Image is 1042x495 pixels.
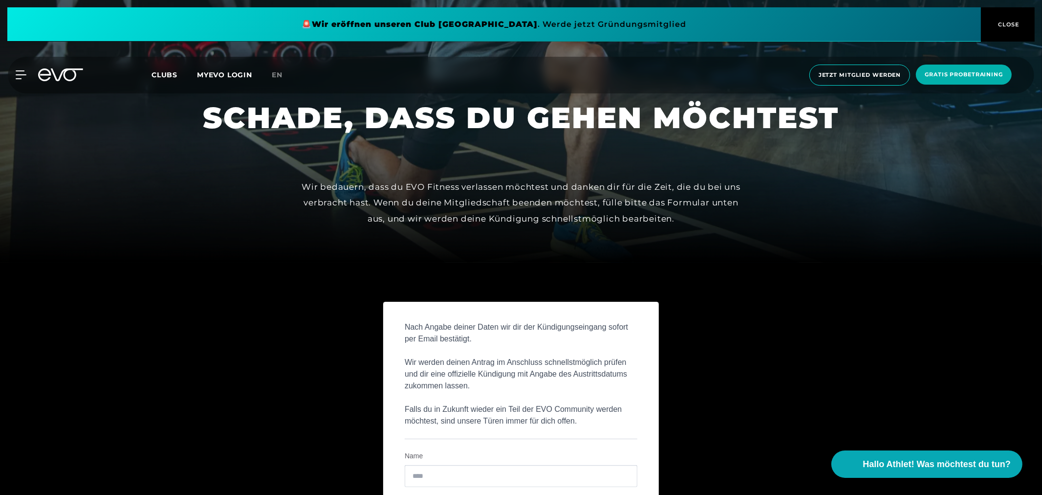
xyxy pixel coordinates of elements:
[272,70,282,79] span: en
[405,451,637,461] label: Name
[301,179,741,226] div: Wir bedauern, dass du EVO Fitness verlassen möchtest und danken dir für die Zeit, die du bei uns ...
[197,70,252,79] a: MYEVO LOGIN
[272,69,294,81] a: en
[863,458,1011,471] span: Hallo Athlet! Was möchtest du tun?
[981,7,1035,42] button: CLOSE
[152,70,177,79] span: Clubs
[913,65,1015,86] a: Gratis Probetraining
[405,321,637,427] p: Nach Angabe deiner Daten wir dir der Kündigungseingang sofort per Email bestätigt. Wir werden dei...
[925,70,1003,79] span: Gratis Probetraining
[203,99,839,137] h1: SCHADE, DASS DU GEHEN MÖCHTEST
[405,465,637,487] input: Name
[152,70,197,79] a: Clubs
[819,71,901,79] span: Jetzt Mitglied werden
[806,65,913,86] a: Jetzt Mitglied werden
[996,20,1020,29] span: CLOSE
[831,450,1022,478] button: Hallo Athlet! Was möchtest du tun?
